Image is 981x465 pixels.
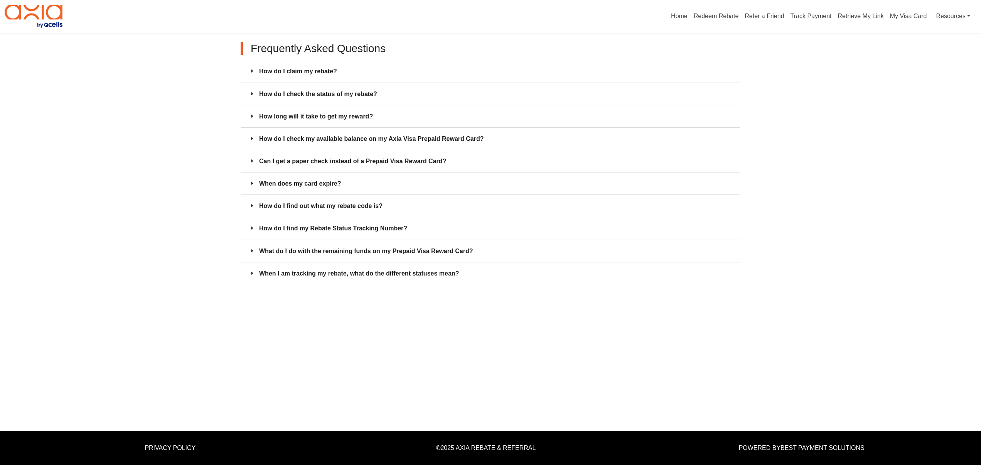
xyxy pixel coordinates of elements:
div: How do I find my Rebate Status Tracking Number? [241,217,740,239]
span: How do I find out what my rebate code is? [259,201,731,211]
h3: Frequently Asked Questions [251,42,478,55]
span: caret-right [250,203,255,208]
span: When does my card expire? [259,179,731,188]
a: Redeem Rebate [694,13,739,22]
span: caret-right [250,69,255,73]
p: © 2025 Axia Rebate & Referral [333,443,639,453]
span: How long will it take to get my reward? [259,112,731,121]
div: When I am tracking my rebate, what do the different statuses mean? [241,262,740,284]
span: What do I do with the remaining funds on my Prepaid Visa Reward Card? [259,246,731,256]
span: caret-right [250,249,255,253]
a: Track Payment [791,13,832,22]
span: When I am tracking my rebate, what do the different statuses mean? [259,269,731,278]
a: Resources [936,8,970,24]
span: How do I check my available balance on my Axia Visa Prepaid Reward Card? [259,134,731,144]
div: How do I check the status of my rebate? [241,83,740,105]
div: What do I do with the remaining funds on my Prepaid Visa Reward Card? [241,240,740,262]
span: caret-right [250,136,255,141]
a: Home [671,13,688,22]
span: How do I check the status of my rebate? [259,89,731,99]
a: Powered ByBest Payment Solutions [739,445,865,451]
div: Can I get a paper check instead of a Prepaid Visa Reward Card? [241,150,740,172]
div: How do I find out what my rebate code is? [241,195,740,217]
span: caret-right [250,271,255,276]
span: caret-right [250,181,255,186]
a: My Visa Card [890,8,927,24]
a: Refer a Friend [745,13,784,22]
span: How do I find my Rebate Status Tracking Number? [259,223,731,233]
div: How do I check my available balance on my Axia Visa Prepaid Reward Card? [241,128,740,150]
span: caret-right [250,114,255,118]
span: Can I get a paper check instead of a Prepaid Visa Reward Card? [259,156,731,166]
img: Program logo [5,5,62,28]
span: caret-right [250,159,255,163]
span: caret-right [250,91,255,96]
span: caret-right [250,226,255,230]
a: Retrieve My Link [838,13,884,22]
span: How do I claim my rebate? [259,66,731,76]
div: How do I claim my rebate? [241,60,740,82]
div: How long will it take to get my reward? [241,105,740,127]
a: Privacy Policy [145,445,196,451]
div: When does my card expire? [241,172,740,194]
